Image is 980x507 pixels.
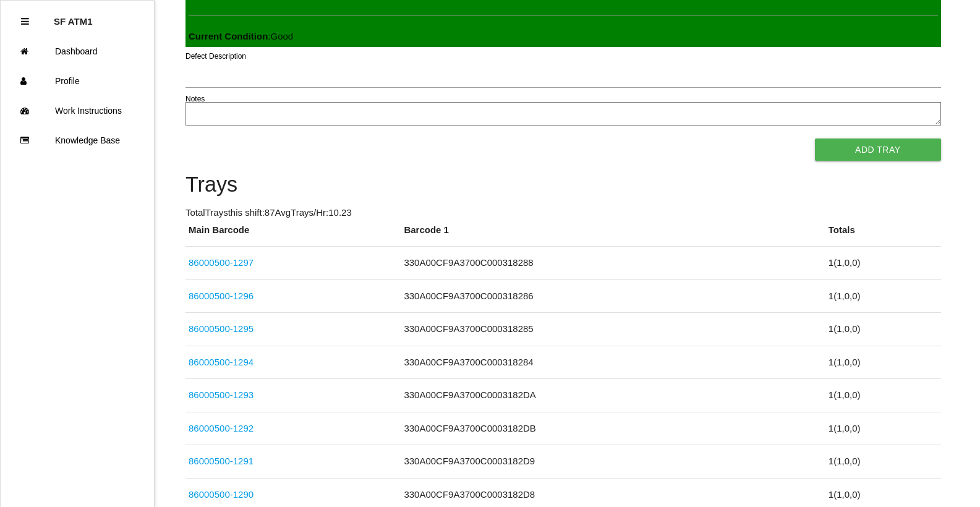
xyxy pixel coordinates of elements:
th: Totals [825,223,941,247]
a: 86000500-1295 [189,323,254,334]
th: Barcode 1 [401,223,825,247]
td: 330A00CF9A3700C000318285 [401,313,825,346]
a: 86000500-1292 [189,423,254,433]
td: 330A00CF9A3700C0003182D9 [401,445,825,479]
a: 86000500-1297 [189,257,254,268]
td: 1 ( 1 , 0 , 0 ) [825,279,941,313]
td: 1 ( 1 , 0 , 0 ) [825,247,941,280]
td: 330A00CF9A3700C0003182DA [401,379,825,412]
td: 330A00CF9A3700C0003182DB [401,412,825,445]
h4: Trays [185,173,941,197]
a: Work Instructions [1,96,154,126]
td: 1 ( 1 , 0 , 0 ) [825,313,941,346]
td: 330A00CF9A3700C000318284 [401,346,825,379]
td: 330A00CF9A3700C000318288 [401,247,825,280]
label: Notes [185,93,205,104]
a: 86000500-1290 [189,489,254,500]
a: 86000500-1294 [189,357,254,367]
button: Add Tray [815,138,941,161]
a: Profile [1,66,154,96]
label: Defect Description [185,51,246,62]
td: 1 ( 1 , 0 , 0 ) [825,412,941,445]
span: : Good [189,31,293,41]
a: 86000500-1293 [189,390,254,400]
p: SF ATM1 [54,7,93,27]
a: 86000500-1296 [189,291,254,301]
b: Current Condition [189,31,268,41]
td: 330A00CF9A3700C000318286 [401,279,825,313]
td: 1 ( 1 , 0 , 0 ) [825,346,941,379]
td: 1 ( 1 , 0 , 0 ) [825,379,941,412]
a: Dashboard [1,36,154,66]
p: Total Trays this shift: 87 Avg Trays /Hr: 10.23 [185,206,941,220]
div: Close [21,7,29,36]
a: Knowledge Base [1,126,154,155]
td: 1 ( 1 , 0 , 0 ) [825,445,941,479]
th: Main Barcode [185,223,401,247]
a: 86000500-1291 [189,456,254,466]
